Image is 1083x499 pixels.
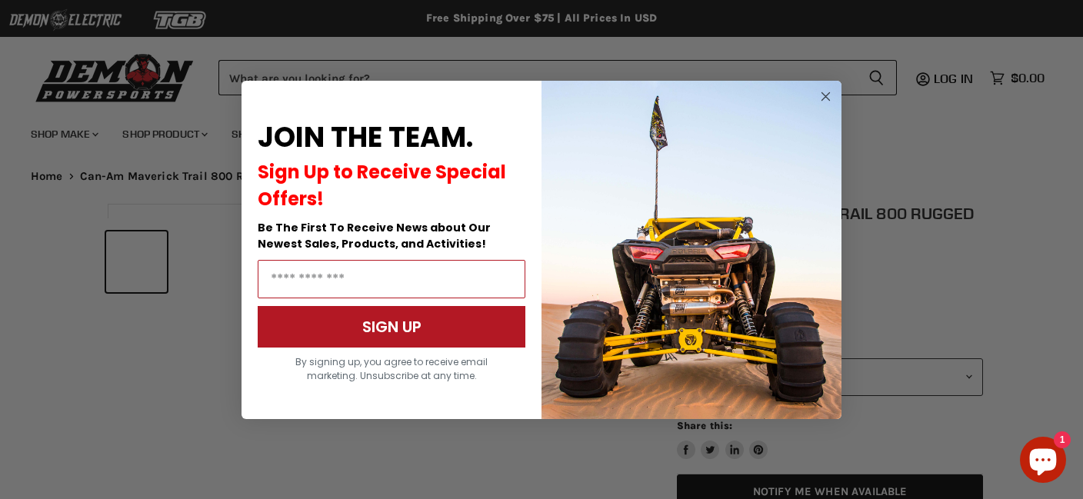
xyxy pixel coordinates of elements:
button: Close dialog [816,87,835,106]
span: JOIN THE TEAM. [258,118,473,157]
inbox-online-store-chat: Shopify online store chat [1015,437,1071,487]
img: a9095488-b6e7-41ba-879d-588abfab540b.jpeg [541,81,841,419]
span: By signing up, you agree to receive email marketing. Unsubscribe at any time. [295,355,488,382]
span: Be The First To Receive News about Our Newest Sales, Products, and Activities! [258,220,491,251]
span: Sign Up to Receive Special Offers! [258,159,506,211]
input: Email Address [258,260,525,298]
button: SIGN UP [258,306,525,348]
